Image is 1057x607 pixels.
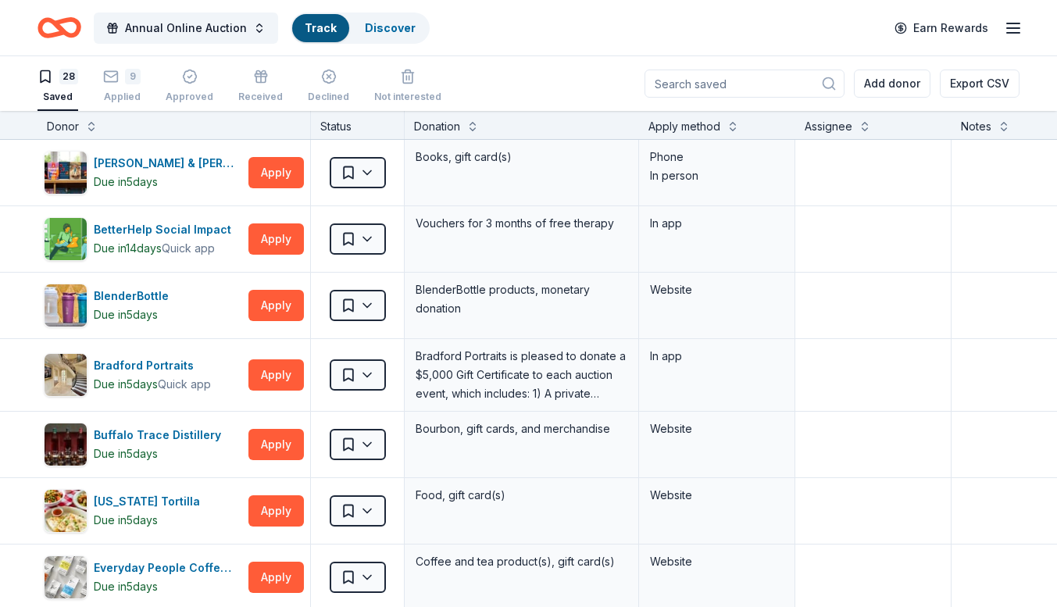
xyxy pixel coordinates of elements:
[248,495,304,527] button: Apply
[166,62,213,111] button: Approved
[44,217,242,261] button: Image for BetterHelp Social ImpactBetterHelp Social ImpactDue in14daysQuick app
[650,552,784,571] div: Website
[94,305,158,324] div: Due in 5 days
[94,426,227,445] div: Buffalo Trace Distillery
[44,489,242,533] button: Image for California Tortilla[US_STATE] TortillaDue in5days
[374,62,441,111] button: Not interested
[125,19,247,37] span: Annual Online Auction
[305,21,337,34] a: Track
[374,91,441,103] div: Not interested
[311,111,405,139] div: Status
[650,486,784,505] div: Website
[94,173,158,191] div: Due in 5 days
[103,62,141,111] button: 9Applied
[291,12,430,44] button: TrackDiscover
[94,511,158,530] div: Due in 5 days
[248,223,304,255] button: Apply
[414,279,629,320] div: BlenderBottle products, monetary donation
[248,290,304,321] button: Apply
[94,220,237,239] div: BetterHelp Social Impact
[940,70,1020,98] button: Export CSV
[650,280,784,299] div: Website
[645,70,845,98] input: Search saved
[650,420,784,438] div: Website
[94,559,242,577] div: Everyday People Coffee & Tea
[45,354,87,396] img: Image for Bradford Portraits
[365,21,416,34] a: Discover
[45,490,87,532] img: Image for California Tortilla
[44,423,242,466] button: Image for Buffalo Trace DistilleryBuffalo Trace DistilleryDue in5days
[37,9,81,46] a: Home
[59,69,78,84] div: 28
[45,556,87,598] img: Image for Everyday People Coffee & Tea
[37,62,78,111] button: 28Saved
[94,492,206,511] div: [US_STATE] Tortilla
[248,562,304,593] button: Apply
[162,241,215,256] div: Quick app
[45,152,87,194] img: Image for Barnes & Noble
[648,117,720,136] div: Apply method
[47,117,79,136] div: Donor
[414,212,629,234] div: Vouchers for 3 months of free therapy
[854,70,930,98] button: Add donor
[94,287,175,305] div: BlenderBottle
[414,117,460,136] div: Donation
[650,166,784,185] div: In person
[94,239,162,258] div: Due in 14 days
[248,157,304,188] button: Apply
[94,12,278,44] button: Annual Online Auction
[94,375,158,394] div: Due in 5 days
[238,62,283,111] button: Received
[248,359,304,391] button: Apply
[650,148,784,166] div: Phone
[45,218,87,260] img: Image for BetterHelp Social Impact
[414,484,629,506] div: Food, gift card(s)
[45,284,87,327] img: Image for BlenderBottle
[414,146,629,168] div: Books, gift card(s)
[125,69,141,84] div: 9
[650,347,784,366] div: In app
[961,117,991,136] div: Notes
[308,91,349,103] div: Declined
[37,91,78,103] div: Saved
[94,577,158,596] div: Due in 5 days
[44,555,242,599] button: Image for Everyday People Coffee & TeaEveryday People Coffee & TeaDue in5days
[94,154,242,173] div: [PERSON_NAME] & [PERSON_NAME]
[885,14,998,42] a: Earn Rewards
[44,151,242,195] button: Image for Barnes & Noble[PERSON_NAME] & [PERSON_NAME]Due in5days
[94,356,211,375] div: Bradford Portraits
[45,423,87,466] img: Image for Buffalo Trace Distillery
[166,91,213,103] div: Approved
[94,445,158,463] div: Due in 5 days
[414,418,629,440] div: Bourbon, gift cards, and merchandise
[308,62,349,111] button: Declined
[44,284,242,327] button: Image for BlenderBottleBlenderBottleDue in5days
[238,91,283,103] div: Received
[414,345,629,405] div: Bradford Portraits is pleased to donate a $5,000 Gift Certificate to each auction event, which in...
[414,551,629,573] div: Coffee and tea product(s), gift card(s)
[650,214,784,233] div: In app
[805,117,852,136] div: Assignee
[103,91,141,103] div: Applied
[158,377,211,392] div: Quick app
[44,353,242,397] button: Image for Bradford PortraitsBradford PortraitsDue in5daysQuick app
[248,429,304,460] button: Apply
